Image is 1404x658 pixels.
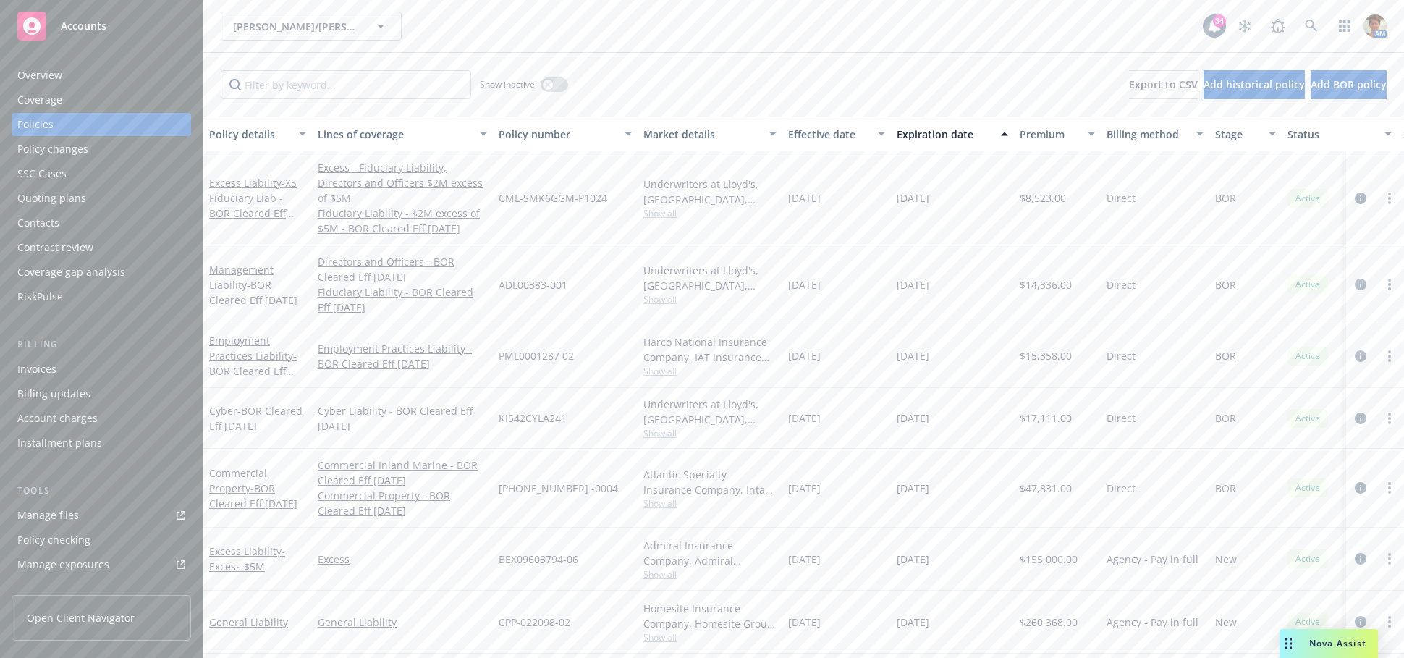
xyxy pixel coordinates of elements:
[1311,70,1387,99] button: Add BOR policy
[1215,615,1237,630] span: New
[209,404,303,433] a: Cyber
[1215,410,1236,426] span: BOR
[643,365,777,377] span: Show all
[891,117,1014,151] button: Expiration date
[788,348,821,363] span: [DATE]
[1363,14,1387,38] img: photo
[643,263,777,293] div: Underwriters at Lloyd's, [GEOGRAPHIC_DATA], [PERSON_NAME] of [GEOGRAPHIC_DATA]
[1215,127,1260,142] div: Stage
[12,578,191,601] a: Manage certificates
[499,348,574,363] span: PML0001287 02
[318,160,487,206] a: Excess - Fiduciary Liability, Directors and Officers $2M excess of $5M
[12,382,191,405] a: Billing updates
[643,177,777,207] div: Underwriters at Lloyd's, [GEOGRAPHIC_DATA], [PERSON_NAME] of [GEOGRAPHIC_DATA]
[209,349,297,393] span: - BOR Cleared Eff [DATE]
[1107,127,1188,142] div: Billing method
[17,138,88,161] div: Policy changes
[1381,276,1398,293] a: more
[897,127,992,142] div: Expiration date
[788,277,821,292] span: [DATE]
[1230,12,1259,41] a: Stop snowing
[897,481,929,496] span: [DATE]
[318,488,487,518] a: Commercial Property - BOR Cleared Eff [DATE]
[12,358,191,381] a: Invoices
[209,481,297,510] span: - BOR Cleared Eff [DATE]
[17,407,98,430] div: Account charges
[17,285,63,308] div: RiskPulse
[1213,14,1226,28] div: 34
[1293,278,1322,291] span: Active
[17,358,56,381] div: Invoices
[1020,410,1072,426] span: $17,111.00
[12,553,191,576] a: Manage exposures
[203,117,312,151] button: Policy details
[1020,615,1078,630] span: $260,368.00
[643,397,777,427] div: Underwriters at Lloyd's, [GEOGRAPHIC_DATA], [PERSON_NAME] of [GEOGRAPHIC_DATA], Evolve
[12,504,191,527] a: Manage files
[897,410,929,426] span: [DATE]
[27,610,135,625] span: Open Client Navigator
[17,261,125,284] div: Coverage gap analysis
[643,334,777,365] div: Harco National Insurance Company, IAT Insurance Group, Brown & Riding Insurance Services, Inc.
[1330,12,1359,41] a: Switch app
[1352,276,1369,293] a: circleInformation
[1107,190,1136,206] span: Direct
[1352,190,1369,207] a: circleInformation
[209,404,303,433] span: - BOR Cleared Eff [DATE]
[643,538,777,568] div: Admiral Insurance Company, Admiral Insurance Group ([PERSON_NAME] Corporation), Brown & Riding In...
[12,236,191,259] a: Contract review
[209,544,285,573] a: Excess Liability
[209,263,297,307] a: Management Liability
[1020,552,1078,567] span: $155,000.00
[788,410,821,426] span: [DATE]
[1352,410,1369,427] a: circleInformation
[17,64,62,87] div: Overview
[1352,479,1369,497] a: circleInformation
[17,236,93,259] div: Contract review
[312,117,493,151] button: Lines of coverage
[1107,481,1136,496] span: Direct
[499,481,618,496] span: [PHONE_NUMBER] -0004
[1020,277,1072,292] span: $14,336.00
[12,88,191,111] a: Coverage
[643,497,777,510] span: Show all
[1014,117,1101,151] button: Premium
[480,78,535,90] span: Show inactive
[318,284,487,315] a: Fiduciary Liability - BOR Cleared Eff [DATE]
[782,117,891,151] button: Effective date
[1107,348,1136,363] span: Direct
[209,544,285,573] span: - Excess $5M
[643,293,777,305] span: Show all
[1020,348,1072,363] span: $15,358.00
[17,382,90,405] div: Billing updates
[1309,637,1366,649] span: Nova Assist
[17,431,102,455] div: Installment plans
[897,348,929,363] span: [DATE]
[897,190,929,206] span: [DATE]
[17,113,54,136] div: Policies
[12,64,191,87] a: Overview
[1215,348,1236,363] span: BOR
[788,127,869,142] div: Effective date
[209,278,297,307] span: - BOR Cleared Eff [DATE]
[209,615,288,629] a: General Liability
[638,117,782,151] button: Market details
[12,138,191,161] a: Policy changes
[643,601,777,631] div: Homesite Insurance Company, Homesite Group Incorporated, Brown & Riding Insurance Services, Inc.
[12,261,191,284] a: Coverage gap analysis
[499,127,616,142] div: Policy number
[788,481,821,496] span: [DATE]
[12,211,191,235] a: Contacts
[209,127,290,142] div: Policy details
[1293,481,1322,494] span: Active
[1297,12,1326,41] a: Search
[318,457,487,488] a: Commercial Inland Marine - BOR Cleared Eff [DATE]
[12,407,191,430] a: Account charges
[12,113,191,136] a: Policies
[1020,190,1066,206] span: $8,523.00
[12,187,191,210] a: Quoting plans
[1215,190,1236,206] span: BOR
[1020,481,1072,496] span: $47,831.00
[1215,552,1237,567] span: New
[788,615,821,630] span: [DATE]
